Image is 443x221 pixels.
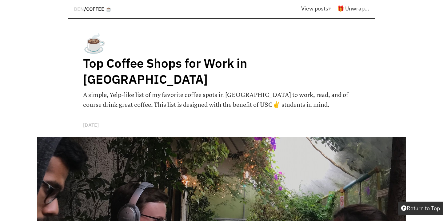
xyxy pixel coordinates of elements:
div: / [74,3,112,14]
h1: Top Coffee Shops for Work in [GEOGRAPHIC_DATA] [83,55,314,87]
button: Return to Top [398,202,443,215]
a: 🎁 Unwrap... [337,5,369,12]
a: Coffee ☕️ [86,6,112,12]
p: [DATE] [83,119,360,131]
span: ▾ [328,5,331,12]
a: BEN [74,6,84,12]
a: View posts [301,5,337,12]
h6: A simple, Yelp-like list of my favorite coffee spots in [GEOGRAPHIC_DATA] to work, read, and of c... [83,90,360,110]
h1: ☕️ [83,31,360,55]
